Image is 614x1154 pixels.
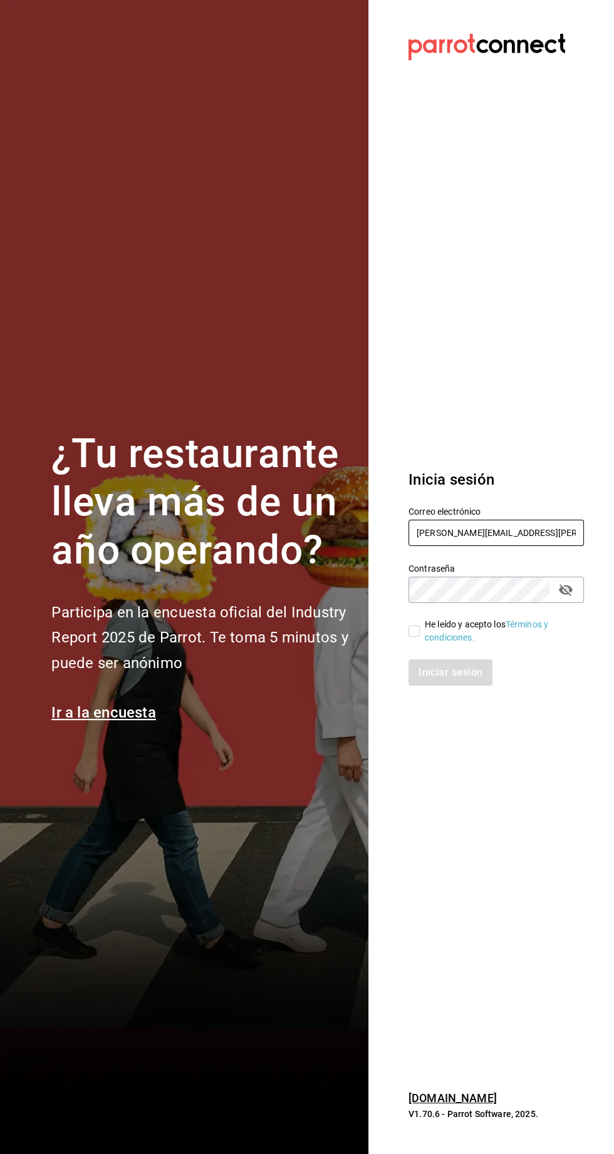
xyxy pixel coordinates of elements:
[51,704,156,721] a: Ir a la encuesta
[408,1108,584,1120] p: V1.70.6 - Parrot Software, 2025.
[408,1091,497,1105] a: [DOMAIN_NAME]
[555,579,576,600] button: passwordField
[408,507,584,516] label: Correo electrónico
[51,430,353,574] h1: ¿Tu restaurante lleva más de un año operando?
[51,600,353,676] h2: Participa en la encuesta oficial del Industry Report 2025 de Parrot. Te toma 5 minutos y puede se...
[408,520,584,546] input: Ingresa tu correo electrónico
[425,618,574,644] div: He leído y acepto los
[408,468,584,491] h3: Inicia sesión
[408,564,584,573] label: Contraseña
